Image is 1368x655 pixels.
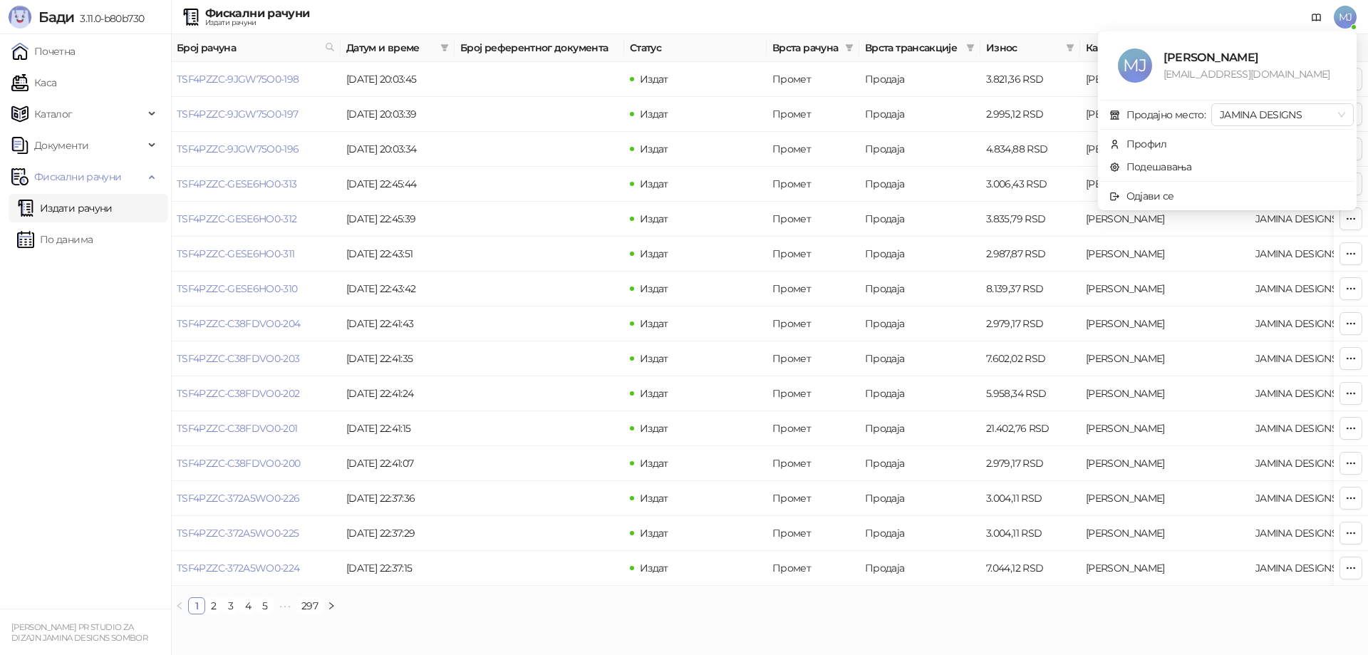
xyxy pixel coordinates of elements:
td: TSF4PZZC-9JGW75O0-198 [171,62,341,97]
td: Продаја [859,446,980,481]
span: filter [1066,43,1074,52]
td: 8.139,37 RSD [980,272,1080,306]
td: 3.004,11 RSD [980,481,1080,516]
td: TSF4PZZC-GESE6HO0-312 [171,202,341,237]
span: left [175,602,184,610]
td: [DATE] 22:43:42 [341,272,455,306]
td: 2.979,17 RSD [980,446,1080,481]
td: Продаја [859,481,980,516]
a: По данима [17,225,93,254]
span: right [327,602,336,610]
span: Врста рачуна [772,40,839,56]
td: TSF4PZZC-C38FDVO0-200 [171,446,341,481]
span: 3.11.0-b80b730 [74,12,144,25]
td: Промет [767,202,859,237]
li: 5 [256,597,274,614]
span: filter [1063,37,1077,58]
span: JAMINA DESIGNS [1220,104,1345,125]
td: Miroslav Jamina [1080,411,1250,446]
td: Miroslav Jamina [1080,376,1250,411]
th: Број референтног документа [455,34,624,62]
td: [DATE] 22:41:24 [341,376,455,411]
td: 4.834,88 RSD [980,132,1080,167]
button: left [171,597,188,614]
a: TSF4PZZC-GESE6HO0-312 [177,212,297,225]
td: [DATE] 22:41:07 [341,446,455,481]
span: Број рачуна [177,40,319,56]
span: Издат [640,143,668,155]
img: Logo [9,6,31,29]
td: Промет [767,376,859,411]
td: TSF4PZZC-GESE6HO0-311 [171,237,341,272]
span: Издат [640,212,668,225]
td: Miroslav Jamina [1080,551,1250,586]
li: 1 [188,597,205,614]
span: Издат [640,108,668,120]
td: [DATE] 22:37:36 [341,481,455,516]
td: Miroslav Jamina [1080,516,1250,551]
span: Издат [640,352,668,365]
td: [DATE] 22:41:35 [341,341,455,376]
td: 3.004,11 RSD [980,516,1080,551]
td: 21.402,76 RSD [980,411,1080,446]
td: Промет [767,97,859,132]
td: TSF4PZZC-C38FDVO0-201 [171,411,341,446]
td: Miroslav Jamina [1080,341,1250,376]
td: Продаја [859,132,980,167]
span: Издат [640,73,668,86]
td: [DATE] 20:03:39 [341,97,455,132]
a: TSF4PZZC-C38FDVO0-202 [177,387,300,400]
span: Издат [640,527,668,540]
a: TSF4PZZC-C38FDVO0-203 [177,352,300,365]
span: Документи [34,131,88,160]
td: TSF4PZZC-372A5WO0-226 [171,481,341,516]
a: TSF4PZZC-9JGW75O0-196 [177,143,299,155]
td: Miroslav Jamina [1080,237,1250,272]
td: Miroslav Jamina [1080,97,1250,132]
a: TSF4PZZC-GESE6HO0-313 [177,177,297,190]
a: TSF4PZZC-C38FDVO0-201 [177,422,298,435]
span: Бади [38,9,74,26]
td: Miroslav Jamina [1080,132,1250,167]
li: 2 [205,597,222,614]
td: Продаја [859,167,980,202]
td: 3.821,36 RSD [980,62,1080,97]
td: Продаја [859,202,980,237]
td: Продаја [859,341,980,376]
td: Промет [767,551,859,586]
td: Промет [767,62,859,97]
a: 1 [189,598,204,614]
td: Промет [767,446,859,481]
td: TSF4PZZC-GESE6HO0-313 [171,167,341,202]
td: Продаја [859,516,980,551]
td: 7.602,02 RSD [980,341,1080,376]
td: [DATE] 20:03:34 [341,132,455,167]
a: Документација [1305,6,1328,29]
span: filter [963,37,978,58]
button: right [323,597,340,614]
a: TSF4PZZC-372A5WO0-226 [177,492,300,505]
span: Издат [640,562,668,574]
td: TSF4PZZC-GESE6HO0-310 [171,272,341,306]
a: Каса [11,68,56,97]
a: 5 [257,598,273,614]
li: Следећих 5 Страна [274,597,296,614]
div: Профил [1126,136,1167,152]
div: [PERSON_NAME] [1164,48,1337,66]
td: [DATE] 22:41:43 [341,306,455,341]
li: Следећа страна [323,597,340,614]
div: [EMAIL_ADDRESS][DOMAIN_NAME] [1164,66,1337,82]
span: filter [966,43,975,52]
span: Датум и време [346,40,435,56]
td: Продаја [859,62,980,97]
li: 297 [296,597,323,614]
span: Издат [640,282,668,295]
span: Издат [640,422,668,435]
small: [PERSON_NAME] PR STUDIO ZA DIZAJN JAMINA DESIGNS SOMBOR [11,622,147,643]
td: Продаја [859,376,980,411]
td: TSF4PZZC-C38FDVO0-202 [171,376,341,411]
td: TSF4PZZC-9JGW75O0-197 [171,97,341,132]
td: Продаја [859,306,980,341]
td: [DATE] 22:45:44 [341,167,455,202]
td: 2.987,87 RSD [980,237,1080,272]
